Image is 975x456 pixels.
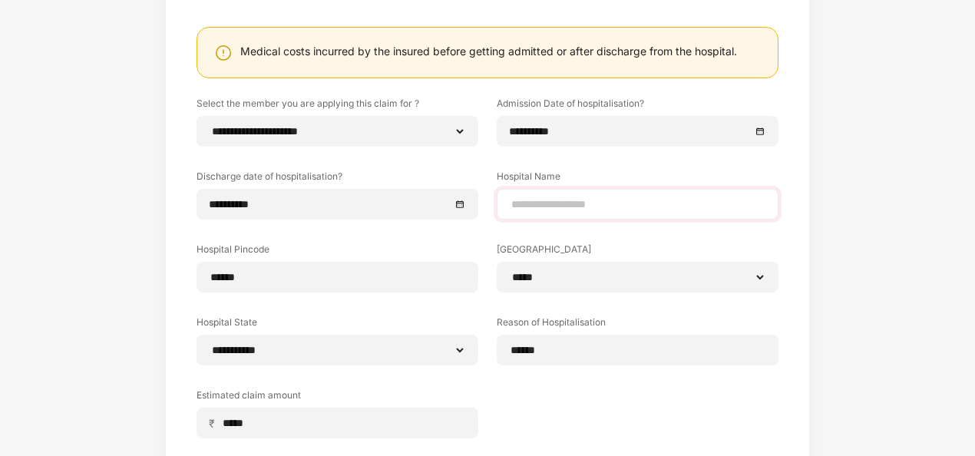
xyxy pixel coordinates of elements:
label: Estimated claim amount [197,388,478,408]
div: Medical costs incurred by the insured before getting admitted or after discharge from the hospital. [240,44,737,58]
img: svg+xml;base64,PHN2ZyBpZD0iV2FybmluZ18tXzI0eDI0IiBkYXRhLW5hbWU9Ildhcm5pbmcgLSAyNHgyNCIgeG1sbnM9Im... [214,44,233,62]
label: [GEOGRAPHIC_DATA] [497,243,778,262]
label: Hospital Name [497,170,778,189]
label: Hospital Pincode [197,243,478,262]
span: ₹ [209,416,221,431]
label: Hospital State [197,316,478,335]
label: Discharge date of hospitalisation? [197,170,478,189]
label: Reason of Hospitalisation [497,316,778,335]
label: Select the member you are applying this claim for ? [197,97,478,116]
label: Admission Date of hospitalisation? [497,97,778,116]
